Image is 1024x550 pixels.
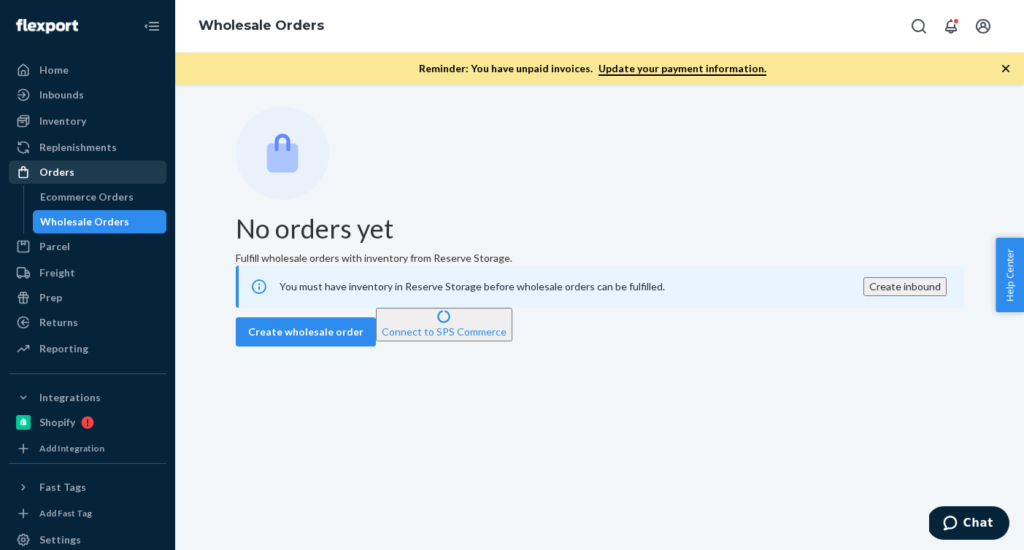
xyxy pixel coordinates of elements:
[39,140,117,155] div: Replenishments
[39,507,92,519] div: Add Fast Tag
[376,325,512,338] a: Connect to SPS Commerce
[39,315,78,330] div: Returns
[9,109,166,133] a: Inventory
[9,440,166,457] a: Add Integration
[39,290,62,305] div: Prep
[137,12,166,41] button: Close Navigation
[39,415,75,430] div: Shopify
[9,411,166,434] a: Shopify
[280,279,665,294] div: You must have inventory in Reserve Storage before wholesale orders can be fulfilled.
[33,185,167,209] a: Ecommerce Orders
[996,238,1024,312] button: Help Center
[9,136,166,159] a: Replenishments
[376,308,512,341] button: Connect to SPS Commerce
[39,532,81,547] div: Settings
[969,12,998,41] button: Open account menu
[598,62,766,76] a: Update your payment information.
[9,505,166,522] a: Add Fast Tag
[199,18,324,34] a: Wholesale Orders
[419,61,766,76] p: Reminder: You have unpaid invoices.
[9,58,166,82] a: Home
[9,261,166,284] a: Freight
[9,160,166,184] a: Orders
[9,386,166,409] button: Integrations
[187,5,336,47] ol: breadcrumbs
[39,114,86,128] div: Inventory
[929,506,1009,543] iframe: Opens a widget where you can chat to one of our agents
[9,235,166,258] a: Parcel
[39,390,101,405] div: Integrations
[39,480,86,495] div: Fast Tags
[9,476,166,499] button: Fast Tags
[236,317,376,346] button: Create wholesale order
[863,277,947,296] button: Create inbound
[9,286,166,309] a: Prep
[40,214,129,229] div: Wholesale Orders
[39,239,70,254] div: Parcel
[9,311,166,334] a: Returns
[936,12,966,41] button: Open notifications
[39,165,74,179] div: Orders
[236,106,329,200] img: Empty list
[9,83,166,106] a: Inbounds
[236,325,376,338] a: Create wholesale order
[39,266,75,280] div: Freight
[39,63,69,77] div: Home
[904,12,933,41] button: Open Search Box
[236,106,964,346] div: Fulfill wholesale orders with inventory from Reserve Storage.
[39,341,88,356] div: Reporting
[39,442,104,454] div: Add Integration
[40,190,134,204] div: Ecommerce Orders
[16,19,78,34] img: Flexport logo
[39,88,84,102] div: Inbounds
[9,337,166,360] a: Reporting
[33,210,167,233] a: Wholesale Orders
[236,214,964,244] h1: No orders yet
